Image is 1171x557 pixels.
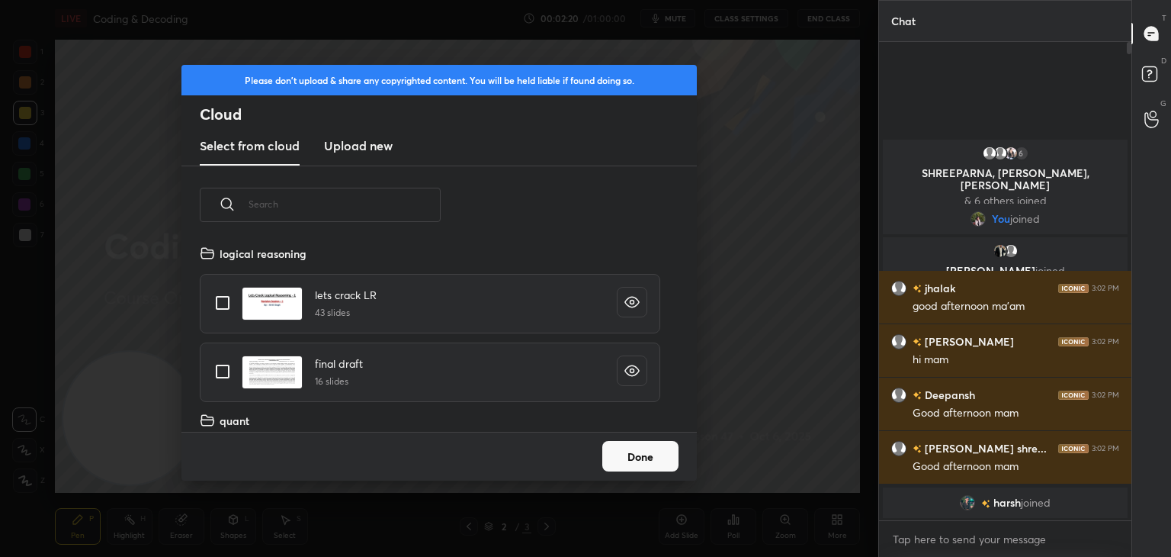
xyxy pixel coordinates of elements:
[992,213,1010,225] span: You
[913,299,1119,314] div: good afternoon ma'am
[913,445,922,453] img: no-rating-badge.077c3623.svg
[891,281,906,296] img: default.png
[315,356,363,372] h4: final draft
[242,287,303,320] img: 1614048816WRVG5O.pdf
[1160,98,1166,109] p: G
[602,441,679,472] button: Done
[913,459,1119,475] div: Good afternoon mam
[913,406,1119,421] div: Good afternoon mam
[1003,243,1019,259] img: default.png
[993,497,1021,509] span: harsh
[922,387,975,403] h6: Deepansh
[200,137,300,155] h3: Select from cloud
[181,65,697,95] div: Please don't upload & share any copyrighted content. You will be held liable if found doing so.
[891,441,906,456] img: default.png
[1092,391,1119,400] div: 3:02 PM
[1003,146,1019,161] img: d53081271aab47e6ae074013c13e3297.jpg
[891,388,906,403] img: default.png
[1161,55,1166,66] p: D
[1021,497,1051,509] span: joined
[922,280,955,296] h6: jhalak
[1035,263,1065,278] span: joined
[891,334,906,349] img: default.png
[324,137,393,155] h3: Upload new
[220,246,306,262] h4: logical reasoning
[220,413,249,429] h4: quant
[315,287,377,303] h4: lets crack LR
[892,167,1118,192] p: SHREEPARNA, [PERSON_NAME], [PERSON_NAME]
[1058,284,1089,293] img: iconic-dark.1390631f.png
[181,240,679,432] div: grid
[1092,284,1119,293] div: 3:02 PM
[1162,12,1166,24] p: T
[1058,337,1089,346] img: iconic-dark.1390631f.png
[1058,444,1089,453] img: iconic-dark.1390631f.png
[981,500,990,508] img: no-rating-badge.077c3623.svg
[913,391,922,400] img: no-rating-badge.077c3623.svg
[1092,444,1119,453] div: 3:02 PM
[913,338,922,346] img: no-rating-badge.077c3623.svg
[879,137,1131,521] div: grid
[922,333,1014,349] h6: [PERSON_NAME]
[960,495,975,510] img: c9525fd4255141288ccb64e7fad26243.jpg
[922,440,1047,456] h6: [PERSON_NAME] shre...
[970,211,986,227] img: d32a3653a59a4f6dbabcf5fd46e7bda8.jpg
[879,1,928,41] p: Chat
[1010,213,1040,225] span: joined
[993,243,1008,259] img: f05efd8e37d84bc49ed75073cd22d1e8.jpg
[315,306,377,320] h5: 43 slides
[1058,391,1089,400] img: iconic-dark.1390631f.png
[913,285,922,293] img: no-rating-badge.077c3623.svg
[892,195,1118,207] p: & 6 others joined
[913,353,1119,368] div: hi mam
[1014,146,1029,161] div: 6
[1092,337,1119,346] div: 3:02 PM
[993,146,1008,161] img: default.png
[242,356,303,389] img: 16388556415MV6NM.pdf
[249,172,441,237] input: Search
[315,375,363,388] h5: 16 slides
[892,265,1118,277] p: [PERSON_NAME]
[982,146,997,161] img: default.png
[200,105,697,124] h2: Cloud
